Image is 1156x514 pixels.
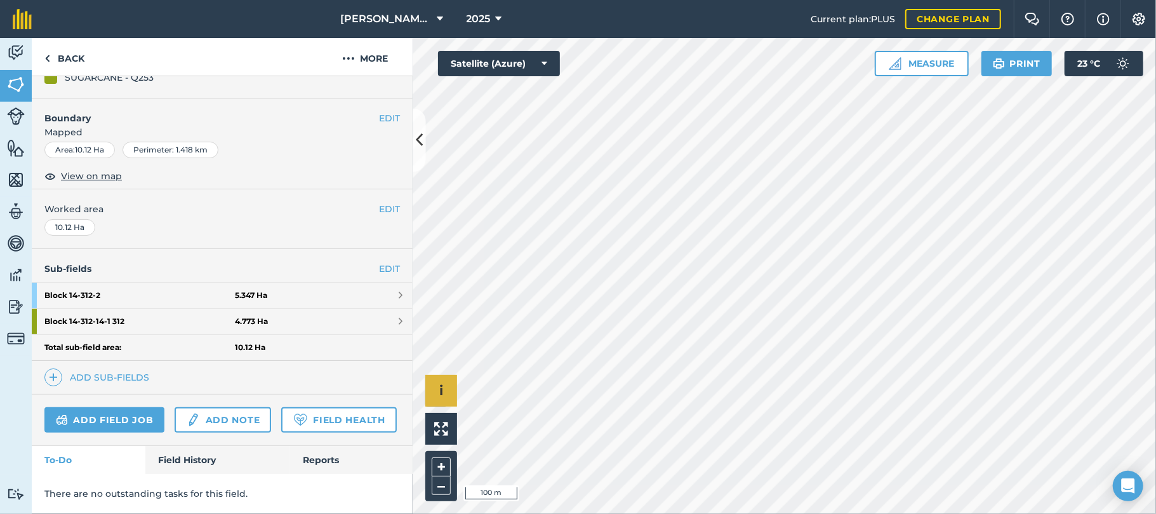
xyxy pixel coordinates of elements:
a: Field History [145,446,289,474]
img: svg+xml;base64,PHN2ZyB4bWxucz0iaHR0cDovL3d3dy53My5vcmcvMjAwMC9zdmciIHdpZHRoPSIxOSIgaGVpZ2h0PSIyNC... [993,56,1005,71]
button: – [432,477,451,495]
img: svg+xml;base64,PHN2ZyB4bWxucz0iaHR0cDovL3d3dy53My5vcmcvMjAwMC9zdmciIHdpZHRoPSIxNCIgaGVpZ2h0PSIyNC... [49,370,58,385]
span: View on map [61,169,122,183]
img: svg+xml;base64,PHN2ZyB4bWxucz0iaHR0cDovL3d3dy53My5vcmcvMjAwMC9zdmciIHdpZHRoPSIyMCIgaGVpZ2h0PSIyNC... [342,51,355,66]
a: Add field job [44,407,164,433]
img: Four arrows, one pointing top left, one top right, one bottom right and the last bottom left [434,422,448,436]
button: Satellite (Azure) [438,51,560,76]
span: i [439,382,443,398]
img: svg+xml;base64,PD94bWwgdmVyc2lvbj0iMS4wIiBlbmNvZGluZz0idXRmLTgiPz4KPCEtLSBHZW5lcmF0b3I6IEFkb2JlIE... [7,234,25,253]
button: View on map [44,168,122,184]
img: svg+xml;base64,PHN2ZyB4bWxucz0iaHR0cDovL3d3dy53My5vcmcvMjAwMC9zdmciIHdpZHRoPSI5IiBoZWlnaHQ9IjI0Ii... [44,51,50,66]
span: Mapped [32,125,413,139]
a: Block 14-312-14-1 3124.773 Ha [32,309,413,334]
button: Print [981,51,1053,76]
strong: 5.347 Ha [235,290,267,301]
img: svg+xml;base64,PHN2ZyB4bWxucz0iaHR0cDovL3d3dy53My5vcmcvMjAwMC9zdmciIHdpZHRoPSIxNyIgaGVpZ2h0PSIxNy... [1097,11,1110,27]
a: EDIT [379,262,400,276]
span: Worked area [44,202,400,216]
span: [PERSON_NAME] Farming [341,11,432,27]
h4: Sub-fields [32,262,413,276]
a: Block 14-312-25.347 Ha [32,283,413,308]
button: Measure [875,51,969,76]
img: svg+xml;base64,PD94bWwgdmVyc2lvbj0iMS4wIiBlbmNvZGluZz0idXRmLTgiPz4KPCEtLSBHZW5lcmF0b3I6IEFkb2JlIE... [56,412,68,428]
strong: Total sub-field area: [44,342,235,353]
span: Current plan : PLUS [811,12,895,26]
div: Perimeter : 1.418 km [123,142,218,158]
span: 2025 [467,11,491,27]
img: svg+xml;base64,PD94bWwgdmVyc2lvbj0iMS4wIiBlbmNvZGluZz0idXRmLTgiPz4KPCEtLSBHZW5lcmF0b3I6IEFkb2JlIE... [1110,51,1136,76]
button: + [432,457,451,477]
img: svg+xml;base64,PHN2ZyB4bWxucz0iaHR0cDovL3d3dy53My5vcmcvMjAwMC9zdmciIHdpZHRoPSIxOCIgaGVpZ2h0PSIyNC... [44,168,56,184]
img: A cog icon [1131,13,1146,25]
a: Field Health [281,407,396,433]
a: Change plan [905,9,1001,29]
p: There are no outstanding tasks for this field. [44,487,400,501]
strong: Block 14-312 - 14-1 312 [44,309,235,334]
img: svg+xml;base64,PD94bWwgdmVyc2lvbj0iMS4wIiBlbmNvZGluZz0idXRmLTgiPz4KPCEtLSBHZW5lcmF0b3I6IEFkb2JlIE... [7,43,25,62]
img: svg+xml;base64,PD94bWwgdmVyc2lvbj0iMS4wIiBlbmNvZGluZz0idXRmLTgiPz4KPCEtLSBHZW5lcmF0b3I6IEFkb2JlIE... [7,488,25,500]
button: 23 °C [1065,51,1143,76]
button: More [317,38,413,76]
a: Reports [290,446,413,474]
div: 10.12 Ha [44,219,95,236]
button: EDIT [379,111,400,125]
div: Area : 10.12 Ha [44,142,115,158]
img: svg+xml;base64,PD94bWwgdmVyc2lvbj0iMS4wIiBlbmNvZGluZz0idXRmLTgiPz4KPCEtLSBHZW5lcmF0b3I6IEFkb2JlIE... [7,330,25,348]
a: To-Do [32,446,145,474]
img: svg+xml;base64,PD94bWwgdmVyc2lvbj0iMS4wIiBlbmNvZGluZz0idXRmLTgiPz4KPCEtLSBHZW5lcmF0b3I6IEFkb2JlIE... [7,202,25,221]
img: svg+xml;base64,PHN2ZyB4bWxucz0iaHR0cDovL3d3dy53My5vcmcvMjAwMC9zdmciIHdpZHRoPSI1NiIgaGVpZ2h0PSI2MC... [7,170,25,189]
span: 23 ° C [1077,51,1100,76]
img: svg+xml;base64,PD94bWwgdmVyc2lvbj0iMS4wIiBlbmNvZGluZz0idXRmLTgiPz4KPCEtLSBHZW5lcmF0b3I6IEFkb2JlIE... [7,297,25,316]
button: i [425,375,457,407]
img: fieldmargin Logo [13,9,32,29]
img: svg+xml;base64,PHN2ZyB4bWxucz0iaHR0cDovL3d3dy53My5vcmcvMjAwMC9zdmciIHdpZHRoPSI1NiIgaGVpZ2h0PSI2MC... [7,139,25,158]
div: Open Intercom Messenger [1113,471,1143,501]
img: svg+xml;base64,PHN2ZyB4bWxucz0iaHR0cDovL3d3dy53My5vcmcvMjAwMC9zdmciIHdpZHRoPSI1NiIgaGVpZ2h0PSI2MC... [7,75,25,94]
strong: 10.12 Ha [235,342,265,353]
h4: Boundary [32,98,379,125]
img: Ruler icon [889,57,901,70]
img: A question mark icon [1060,13,1075,25]
strong: 4.773 Ha [235,316,268,327]
button: EDIT [379,202,400,216]
img: Two speech bubbles overlapping with the left bubble in the forefront [1025,13,1040,25]
a: Back [32,38,97,76]
div: SUGARCANE - Q253 [65,71,154,85]
img: svg+xml;base64,PD94bWwgdmVyc2lvbj0iMS4wIiBlbmNvZGluZz0idXRmLTgiPz4KPCEtLSBHZW5lcmF0b3I6IEFkb2JlIE... [186,412,200,428]
a: Add note [175,407,271,433]
strong: Block 14-312 - 2 [44,283,235,308]
img: svg+xml;base64,PD94bWwgdmVyc2lvbj0iMS4wIiBlbmNvZGluZz0idXRmLTgiPz4KPCEtLSBHZW5lcmF0b3I6IEFkb2JlIE... [7,107,25,125]
img: svg+xml;base64,PD94bWwgdmVyc2lvbj0iMS4wIiBlbmNvZGluZz0idXRmLTgiPz4KPCEtLSBHZW5lcmF0b3I6IEFkb2JlIE... [7,266,25,285]
a: Add sub-fields [44,369,154,386]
